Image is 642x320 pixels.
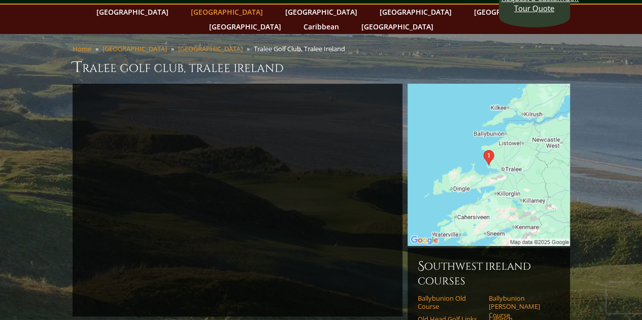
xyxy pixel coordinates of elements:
[418,258,560,288] h6: Southwest Ireland Courses
[356,19,438,34] a: [GEOGRAPHIC_DATA]
[178,44,243,53] a: [GEOGRAPHIC_DATA]
[298,19,344,34] a: Caribbean
[418,294,482,311] a: Ballybunion Old Course
[91,5,174,19] a: [GEOGRAPHIC_DATA]
[254,44,349,53] li: Tralee Golf Club, Tralee Ireland
[469,5,551,19] a: [GEOGRAPHIC_DATA]
[73,57,570,78] h1: Tralee Golf Club, Tralee Ireland
[489,294,553,319] a: Ballybunion [PERSON_NAME] Course
[204,19,286,34] a: [GEOGRAPHIC_DATA]
[408,84,570,246] img: Google Map of Tralee Golf Club, Kerry, Ireland
[280,5,362,19] a: [GEOGRAPHIC_DATA]
[73,44,91,53] a: Home
[375,5,457,19] a: [GEOGRAPHIC_DATA]
[103,44,167,53] a: [GEOGRAPHIC_DATA]
[186,5,268,19] a: [GEOGRAPHIC_DATA]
